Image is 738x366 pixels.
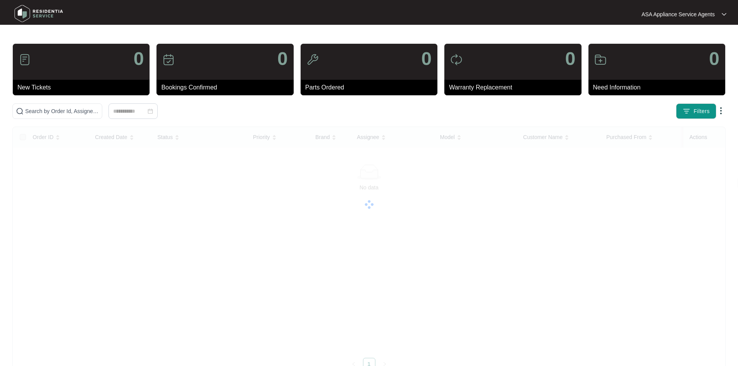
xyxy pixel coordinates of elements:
[683,107,690,115] img: filter icon
[306,53,319,66] img: icon
[134,50,144,68] p: 0
[676,103,716,119] button: filter iconFilters
[162,53,175,66] img: icon
[716,106,726,115] img: dropdown arrow
[16,107,24,115] img: search-icon
[161,83,293,92] p: Bookings Confirmed
[305,83,437,92] p: Parts Ordered
[277,50,288,68] p: 0
[722,12,726,16] img: dropdown arrow
[642,10,715,18] p: ASA Appliance Service Agents
[25,107,99,115] input: Search by Order Id, Assignee Name, Customer Name, Brand and Model
[421,50,432,68] p: 0
[12,2,66,25] img: residentia service logo
[565,50,576,68] p: 0
[709,50,719,68] p: 0
[594,53,607,66] img: icon
[450,53,463,66] img: icon
[19,53,31,66] img: icon
[593,83,725,92] p: Need Information
[693,107,710,115] span: Filters
[17,83,150,92] p: New Tickets
[449,83,581,92] p: Warranty Replacement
